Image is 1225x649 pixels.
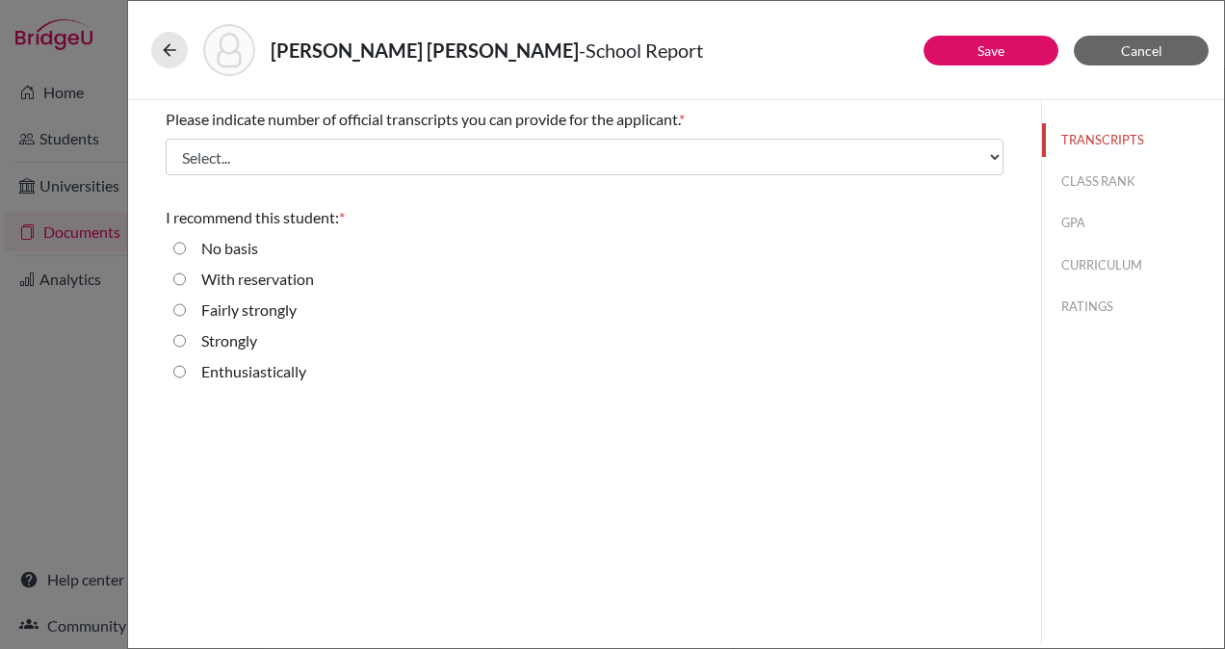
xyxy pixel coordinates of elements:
span: Please indicate number of official transcripts you can provide for the applicant. [166,110,679,128]
strong: [PERSON_NAME] [PERSON_NAME] [271,39,579,62]
span: I recommend this student: [166,208,339,226]
button: RATINGS [1042,290,1224,324]
button: TRANSCRIPTS [1042,123,1224,157]
span: - School Report [579,39,703,62]
label: With reservation [201,268,314,291]
label: Fairly strongly [201,299,297,322]
label: No basis [201,237,258,260]
button: GPA [1042,206,1224,240]
label: Strongly [201,329,257,352]
button: CLASS RANK [1042,165,1224,198]
button: CURRICULUM [1042,248,1224,282]
label: Enthusiastically [201,360,306,383]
